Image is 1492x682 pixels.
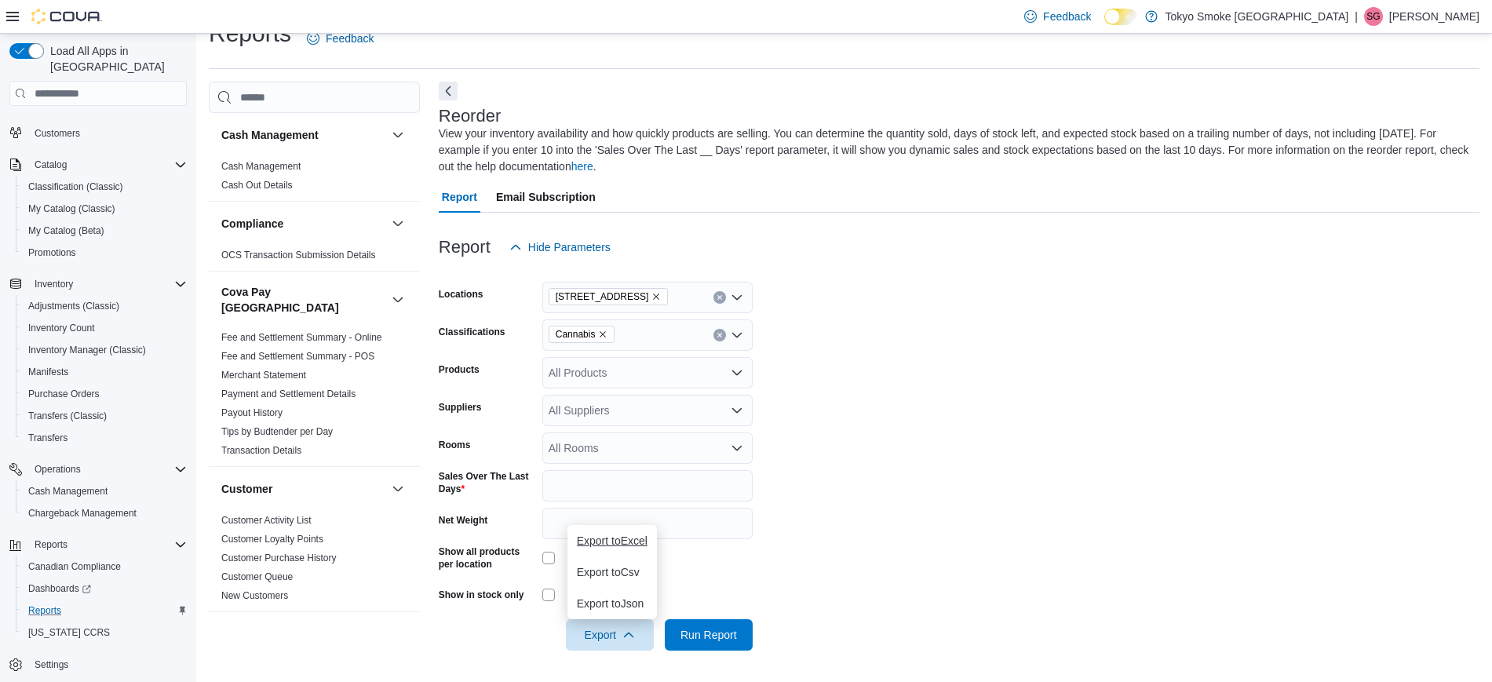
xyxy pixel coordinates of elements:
a: Purchase Orders [22,385,106,403]
a: Feedback [1018,1,1097,32]
span: Customer Activity List [221,514,312,527]
a: Canadian Compliance [22,557,127,576]
span: Customer Purchase History [221,552,337,564]
button: Cova Pay [GEOGRAPHIC_DATA] [389,290,407,309]
h3: Customer [221,481,272,497]
button: Open list of options [731,291,743,304]
a: Transfers [22,429,74,447]
span: [US_STATE] CCRS [28,626,110,639]
span: Transfers (Classic) [28,410,107,422]
button: Catalog [3,154,193,176]
span: Inventory Count [22,319,187,337]
button: Inventory Manager (Classic) [16,339,193,361]
span: Settings [35,658,68,671]
a: Fee and Settlement Summary - POS [221,351,374,362]
span: Report [442,181,477,213]
div: Compliance [209,246,420,271]
span: OCS Transaction Submission Details [221,249,376,261]
button: Export toJson [567,588,657,619]
a: Cash Management [22,482,114,501]
button: Promotions [16,242,193,264]
span: Reports [35,538,67,551]
span: Load All Apps in [GEOGRAPHIC_DATA] [44,43,187,75]
span: Transfers [28,432,67,444]
span: New Customers [221,589,288,602]
a: Reports [22,601,67,620]
a: Customer Activity List [221,515,312,526]
div: Cash Management [209,157,420,201]
span: Export to Excel [577,534,648,547]
span: Feedback [326,31,374,46]
label: Products [439,363,480,376]
span: Inventory [35,278,73,290]
span: Adjustments (Classic) [22,297,187,315]
div: Sonia Garner [1364,7,1383,26]
span: Hide Parameters [528,239,611,255]
span: My Catalog (Classic) [22,199,187,218]
a: Classification (Classic) [22,177,130,196]
button: Cova Pay [GEOGRAPHIC_DATA] [221,284,385,315]
span: Catalog [35,159,67,171]
span: [STREET_ADDRESS] [556,289,649,305]
button: Transfers (Classic) [16,405,193,427]
button: Chargeback Management [16,502,193,524]
button: Cash Management [221,127,385,143]
span: Catalog [28,155,187,174]
button: Cash Management [16,480,193,502]
button: Inventory [28,275,79,294]
span: Adjustments (Classic) [28,300,119,312]
a: Transaction Details [221,445,301,456]
button: Export toExcel [567,525,657,556]
button: Customer [221,481,385,497]
a: Customer Purchase History [221,553,337,563]
button: Canadian Compliance [16,556,193,578]
span: Feedback [1043,9,1091,24]
button: Reports [28,535,74,554]
button: Settings [3,653,193,676]
span: Manifests [22,363,187,381]
span: Merchant Statement [221,369,306,381]
span: Promotions [28,246,76,259]
label: Locations [439,288,483,301]
a: Payment and Settlement Details [221,388,356,399]
span: Settings [28,655,187,674]
span: Canadian Compliance [22,557,187,576]
button: Manifests [16,361,193,383]
span: Email Subscription [496,181,596,213]
a: Transfers (Classic) [22,407,113,425]
label: Show in stock only [439,589,524,601]
h3: Report [439,238,491,257]
span: Inventory [28,275,187,294]
a: OCS Transaction Submission Details [221,250,376,261]
button: [US_STATE] CCRS [16,622,193,644]
button: Export toCsv [567,556,657,588]
button: Inventory Count [16,317,193,339]
button: Compliance [221,216,385,232]
span: Cannabis [549,326,615,343]
h3: Cash Management [221,127,319,143]
span: Fee and Settlement Summary - Online [221,331,382,344]
a: Cash Management [221,161,301,172]
span: Transaction Details [221,444,301,457]
span: Cannabis [556,326,596,342]
a: Dashboards [16,578,193,600]
a: Promotions [22,243,82,262]
span: Manifests [28,366,68,378]
button: Catalog [28,155,73,174]
button: Run Report [665,619,753,651]
button: Operations [3,458,193,480]
span: SG [1366,7,1380,26]
span: Promotions [22,243,187,262]
button: Cash Management [389,126,407,144]
button: Inventory [3,273,193,295]
h3: Reorder [439,107,501,126]
label: Net Weight [439,514,487,527]
a: Merchant Statement [221,370,306,381]
span: Cash Management [28,485,108,498]
label: Suppliers [439,401,482,414]
span: Operations [35,463,81,476]
span: Export to Json [577,597,648,610]
button: Hide Parameters [503,232,617,263]
label: Classifications [439,326,505,338]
